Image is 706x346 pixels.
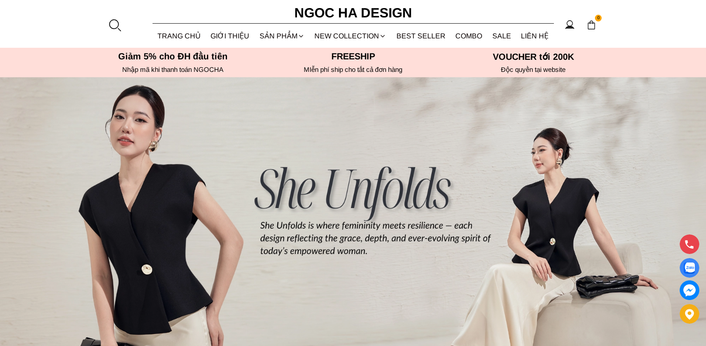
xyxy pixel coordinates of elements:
img: Display image [684,263,695,274]
font: Nhập mã khi thanh toán NGOCHA [122,66,223,73]
a: TRANG CHỦ [153,24,206,48]
a: NEW COLLECTION [310,24,392,48]
a: LIÊN HỆ [516,24,554,48]
span: 0 [595,15,602,22]
div: SẢN PHẨM [255,24,310,48]
h5: VOUCHER tới 200K [446,51,621,62]
a: SALE [487,24,516,48]
font: Freeship [331,51,375,61]
img: img-CART-ICON-ksit0nf1 [586,20,596,30]
a: BEST SELLER [392,24,451,48]
font: Giảm 5% cho ĐH đầu tiên [118,51,227,61]
a: messenger [680,280,699,300]
a: GIỚI THIỆU [206,24,255,48]
h6: Độc quyền tại website [446,66,621,74]
a: Combo [450,24,487,48]
a: Display image [680,258,699,278]
a: Ngoc Ha Design [286,2,420,24]
h6: MIễn phí ship cho tất cả đơn hàng [266,66,441,74]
